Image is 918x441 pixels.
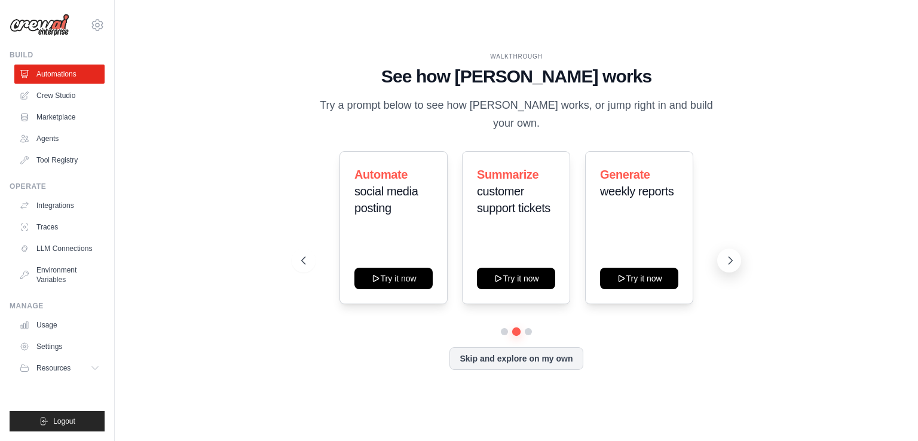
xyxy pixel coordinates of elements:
a: Usage [14,316,105,335]
a: Settings [14,337,105,356]
button: Skip and explore on my own [449,347,583,370]
div: Manage [10,301,105,311]
span: weekly reports [600,185,674,198]
a: Environment Variables [14,261,105,289]
iframe: Chat Widget [858,384,918,441]
button: Try it now [354,268,433,289]
a: Integrations [14,196,105,215]
a: Crew Studio [14,86,105,105]
a: Marketplace [14,108,105,127]
a: Traces [14,218,105,237]
span: customer support tickets [477,185,550,215]
a: LLM Connections [14,239,105,258]
span: Logout [53,416,75,426]
span: Automate [354,168,408,181]
button: Try it now [477,268,555,289]
span: Generate [600,168,650,181]
p: Try a prompt below to see how [PERSON_NAME] works, or jump right in and build your own. [316,97,717,132]
a: Tool Registry [14,151,105,170]
div: Operate [10,182,105,191]
span: Resources [36,363,71,373]
h1: See how [PERSON_NAME] works [301,66,732,87]
span: social media posting [354,185,418,215]
button: Try it now [600,268,678,289]
div: WALKTHROUGH [301,52,732,61]
div: Build [10,50,105,60]
a: Automations [14,65,105,84]
img: Logo [10,14,69,36]
button: Resources [14,359,105,378]
a: Agents [14,129,105,148]
button: Logout [10,411,105,431]
span: Summarize [477,168,538,181]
